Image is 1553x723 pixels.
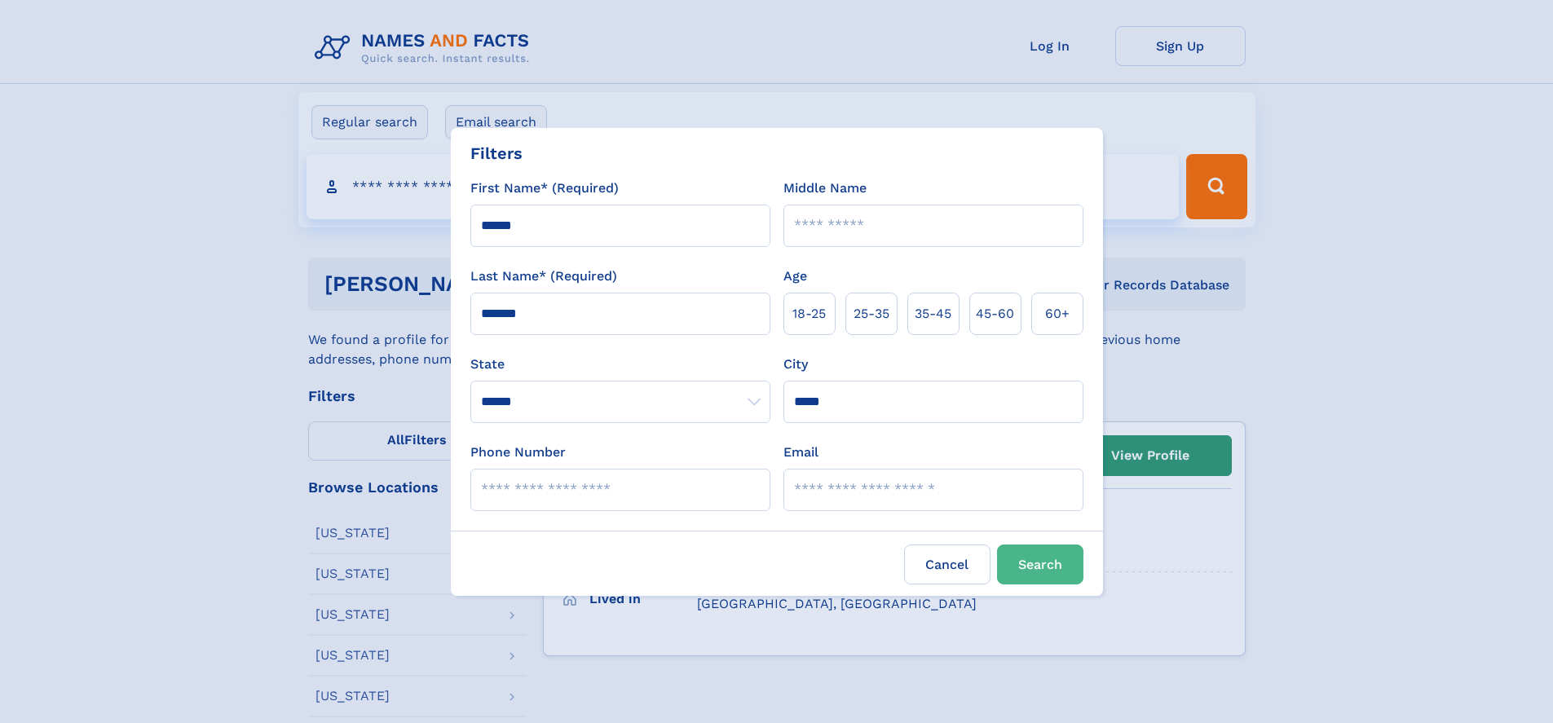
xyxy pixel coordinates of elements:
label: Last Name* (Required) [470,267,617,286]
span: 45‑60 [976,304,1014,324]
span: 60+ [1045,304,1070,324]
span: 35‑45 [915,304,951,324]
label: Phone Number [470,443,566,462]
label: Age [783,267,807,286]
div: Filters [470,141,523,165]
label: City [783,355,808,374]
label: Cancel [904,544,990,584]
span: 18‑25 [792,304,826,324]
label: State [470,355,770,374]
span: 25‑35 [854,304,889,324]
button: Search [997,544,1083,584]
label: First Name* (Required) [470,179,619,198]
label: Email [783,443,818,462]
label: Middle Name [783,179,867,198]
